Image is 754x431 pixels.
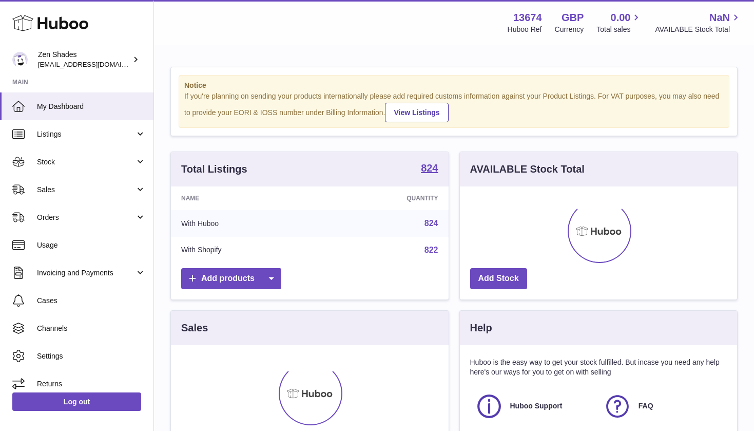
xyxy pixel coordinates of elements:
[385,103,448,122] a: View Listings
[171,210,320,237] td: With Huboo
[470,358,727,377] p: Huboo is the easy way to get your stock fulfilled. But incase you need any help here's our ways f...
[181,321,208,335] h3: Sales
[37,240,146,250] span: Usage
[37,102,146,111] span: My Dashboard
[475,392,593,420] a: Huboo Support
[37,296,146,306] span: Cases
[320,186,448,210] th: Quantity
[171,186,320,210] th: Name
[421,163,438,175] a: 824
[37,351,146,361] span: Settings
[470,162,585,176] h3: AVAILABLE Stock Total
[555,25,584,34] div: Currency
[596,11,642,34] a: 0.00 Total sales
[562,11,584,25] strong: GBP
[604,392,722,420] a: FAQ
[181,162,247,176] h3: Total Listings
[38,50,130,69] div: Zen Shades
[508,25,542,34] div: Huboo Ref
[37,157,135,167] span: Stock
[184,81,724,90] strong: Notice
[37,324,146,333] span: Channels
[510,401,563,411] span: Huboo Support
[470,321,492,335] h3: Help
[513,11,542,25] strong: 13674
[655,25,742,34] span: AVAILABLE Stock Total
[38,60,151,68] span: [EMAIL_ADDRESS][DOMAIN_NAME]
[655,11,742,34] a: NaN AVAILABLE Stock Total
[424,246,438,254] a: 822
[639,401,653,411] span: FAQ
[181,268,281,289] a: Add products
[611,11,631,25] span: 0.00
[37,379,146,389] span: Returns
[424,219,438,228] a: 824
[37,129,135,139] span: Listings
[171,237,320,264] td: With Shopify
[12,392,141,411] a: Log out
[709,11,730,25] span: NaN
[12,52,28,67] img: hristo@zenshades.co.uk
[596,25,642,34] span: Total sales
[37,268,135,278] span: Invoicing and Payments
[470,268,527,289] a: Add Stock
[184,91,724,122] div: If you're planning on sending your products internationally please add required customs informati...
[421,163,438,173] strong: 824
[37,213,135,222] span: Orders
[37,185,135,195] span: Sales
